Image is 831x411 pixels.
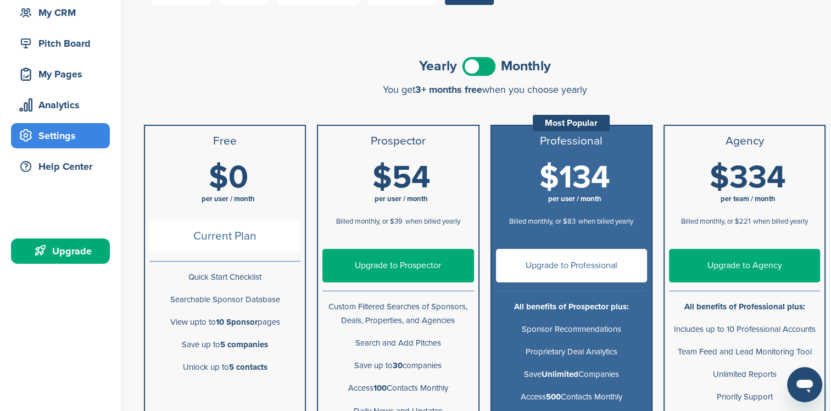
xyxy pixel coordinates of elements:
p: Custom Filtered Searches of Sponsors, Deals, Properties, and Agencies [322,300,473,327]
span: Current Plan [149,219,300,253]
p: Quick Start Checklist [149,270,300,284]
b: 30 [393,360,403,370]
span: 3+ months free [415,84,482,96]
p: Save up to companies [322,359,473,373]
a: Pitch Board [11,31,110,56]
a: Help Center [11,154,110,179]
div: Upgrade [16,241,110,261]
b: All benefits of Prospector plus: [514,302,629,312]
b: 10 Sponsor [216,317,258,327]
div: My Pages [16,64,110,84]
p: Sponsor Recommendations [496,323,647,336]
span: Billed monthly, or $221 [681,217,750,226]
div: Most Popular [533,115,610,131]
a: Upgrade to Prospector [322,249,473,282]
div: You get when you choose yearly [144,84,826,95]
span: when billed yearly [753,217,808,226]
h3: Professional [496,135,647,148]
p: Access Contacts Monthly [322,381,473,395]
p: Search and Add Pitches [322,336,473,350]
iframe: Button to launch messaging window [787,367,822,402]
b: All benefits of Professional plus: [684,302,805,312]
p: Includes up to 10 Professional Accounts [669,323,820,336]
p: Save Companies [496,368,647,381]
span: $54 [372,158,431,197]
span: $334 [710,158,786,197]
a: Upgrade to Agency [669,249,820,282]
b: 500 [546,392,561,402]
p: Save up to [149,338,300,352]
span: Yearly [419,59,457,73]
a: Upgrade [11,238,110,264]
b: 5 contacts [229,362,267,372]
div: Pitch Board [16,34,110,53]
p: Unlock up to [149,360,300,374]
p: Access Contacts Monthly [496,390,647,404]
span: per user / month [202,195,255,203]
b: 5 companies [220,340,268,349]
span: Monthly [501,59,551,73]
a: My Pages [11,62,110,87]
span: Billed monthly, or $83 [509,217,576,226]
a: Settings [11,123,110,148]
div: Analytics [16,95,110,115]
h3: Free [149,135,300,148]
div: Help Center [16,157,110,176]
div: My CRM [16,3,110,23]
span: when billed yearly [578,217,633,226]
p: Priority Support [669,390,820,404]
span: $0 [209,158,248,197]
p: Proprietary Deal Analytics [496,345,647,359]
span: when billed yearly [405,217,460,226]
span: per user / month [548,195,601,203]
span: Billed monthly, or $39 [336,217,403,226]
span: per team / month [720,195,775,203]
b: Unlimited [542,369,578,379]
h3: Prospector [322,135,473,148]
b: 100 [373,383,387,393]
p: Searchable Sponsor Database [149,293,300,307]
span: $134 [539,158,610,197]
h3: Agency [669,135,820,148]
a: Upgrade to Professional [496,249,647,282]
p: Unlimited Reports [669,368,820,381]
a: Analytics [11,92,110,118]
span: per user / month [375,195,428,203]
p: View upto to pages [149,315,300,329]
p: Team Feed and Lead Monitoring Tool [669,345,820,359]
div: Settings [16,126,110,146]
